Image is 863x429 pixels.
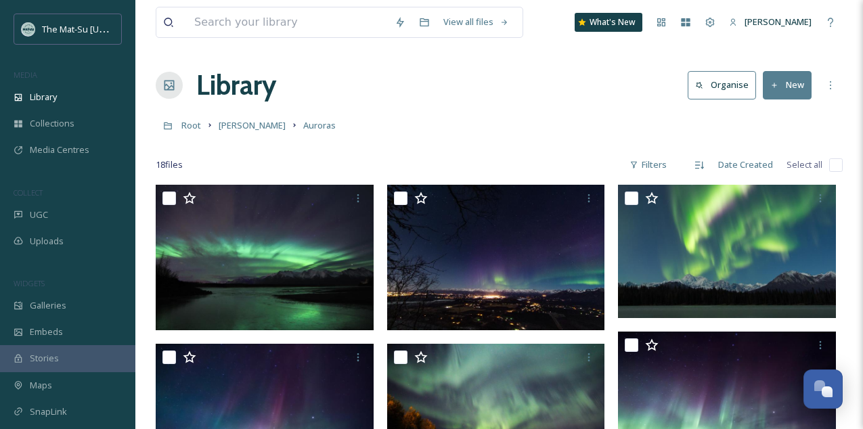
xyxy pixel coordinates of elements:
[219,117,286,133] a: [PERSON_NAME]
[22,22,35,36] img: Social_thumbnail.png
[187,7,388,37] input: Search your library
[181,119,201,131] span: Root
[30,352,59,365] span: Stories
[575,13,642,32] a: What's New
[618,185,836,318] img: JU0A6423-Justin%20Saunders.jpg
[303,117,336,133] a: Auroras
[437,9,516,35] a: View all files
[303,119,336,131] span: Auroras
[196,65,276,106] a: Library
[181,117,201,133] a: Root
[688,71,763,99] a: Organise
[219,119,286,131] span: [PERSON_NAME]
[30,208,48,221] span: UGC
[30,91,57,104] span: Library
[745,16,812,28] span: [PERSON_NAME]
[30,143,89,156] span: Media Centres
[14,187,43,198] span: COLLECT
[30,117,74,130] span: Collections
[14,70,37,80] span: MEDIA
[803,369,843,409] button: Open Chat
[30,235,64,248] span: Uploads
[156,185,374,330] img: IMG_9854-Justin%20Saunders.jpg
[156,158,183,171] span: 18 file s
[42,22,136,35] span: The Mat-Su [US_STATE]
[763,71,812,99] button: New
[387,185,605,330] img: IMG_8722-Justin%20Saunders.jpg
[30,299,66,312] span: Galleries
[30,325,63,338] span: Embeds
[623,152,673,178] div: Filters
[711,152,780,178] div: Date Created
[30,405,67,418] span: SnapLink
[722,9,818,35] a: [PERSON_NAME]
[787,158,822,171] span: Select all
[688,71,756,99] button: Organise
[14,278,45,288] span: WIDGETS
[30,379,52,392] span: Maps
